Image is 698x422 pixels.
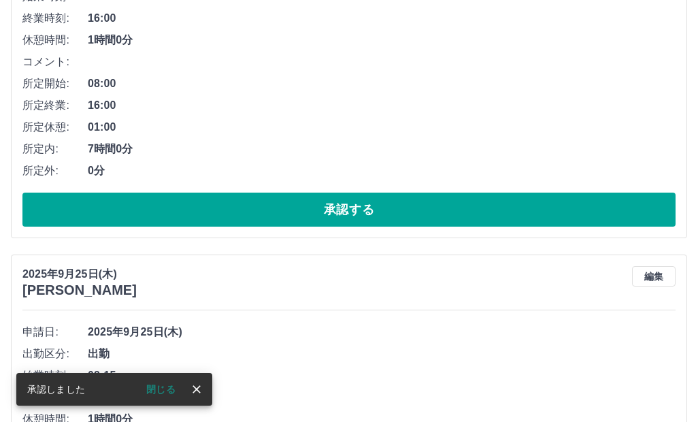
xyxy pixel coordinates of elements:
[88,10,676,27] span: 16:00
[27,377,85,402] div: 承認しました
[22,97,88,114] span: 所定終業:
[88,32,676,48] span: 1時間0分
[22,119,88,135] span: 所定休憩:
[88,389,676,406] span: 17:15
[22,54,88,70] span: コメント:
[88,346,676,362] span: 出勤
[22,32,88,48] span: 休憩時間:
[186,379,207,400] button: close
[22,76,88,92] span: 所定開始:
[22,10,88,27] span: 終業時刻:
[135,379,186,400] button: 閉じる
[22,282,137,298] h3: [PERSON_NAME]
[22,324,88,340] span: 申請日:
[22,193,676,227] button: 承認する
[22,346,88,362] span: 出勤区分:
[88,324,676,340] span: 2025年9月25日(木)
[88,163,676,179] span: 0分
[22,266,137,282] p: 2025年9月25日(木)
[88,368,676,384] span: 08:15
[22,163,88,179] span: 所定外:
[22,141,88,157] span: 所定内:
[88,76,676,92] span: 08:00
[22,368,88,384] span: 始業時刻:
[88,141,676,157] span: 7時間0分
[632,266,676,287] button: 編集
[88,119,676,135] span: 01:00
[88,97,676,114] span: 16:00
